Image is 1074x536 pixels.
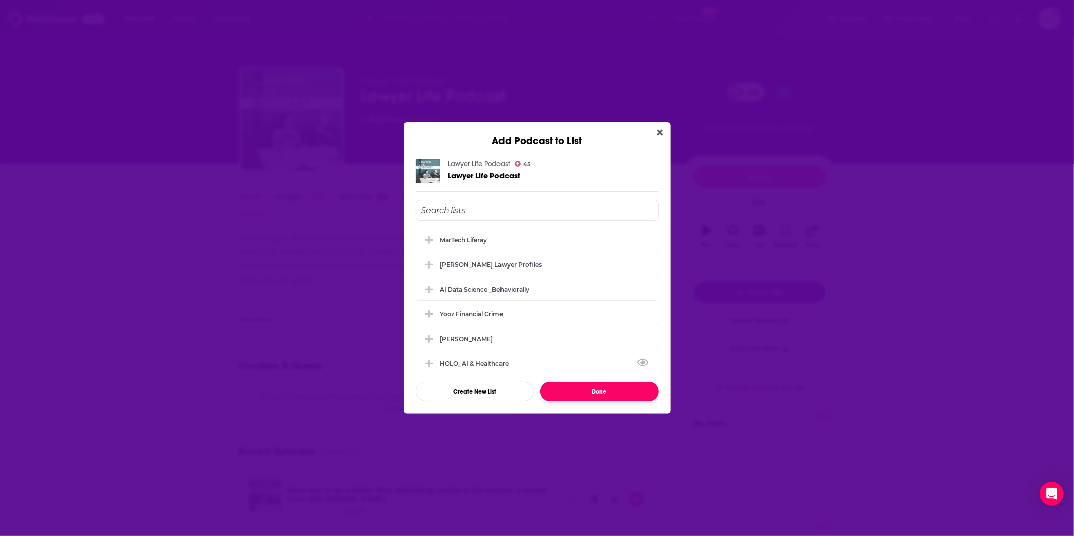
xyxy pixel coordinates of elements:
[416,352,659,374] div: HOLO_AI & Healthcare
[416,200,659,401] div: Add Podcast To List
[416,253,659,276] div: David Craig Lawyer Profiles
[416,159,440,183] img: Lawyer Life Podcast
[1040,482,1064,506] div: Open Intercom Messenger
[440,310,504,318] div: Yooz Financial Crime
[448,160,511,168] a: Lawyer Life Podcast
[416,200,659,221] input: Search lists
[440,360,515,367] div: HOLO_AI & Healthcare
[523,162,531,167] span: 45
[416,303,659,325] div: Yooz Financial Crime
[440,261,542,269] div: [PERSON_NAME] Lawyer Profiles
[448,171,521,180] a: Lawyer Life Podcast
[404,122,671,147] div: Add Podcast to List
[440,286,530,293] div: AI data Science _Behaviorally
[540,382,659,401] button: Done
[416,278,659,300] div: AI data Science _Behaviorally
[416,327,659,350] div: Matt Marcotte_Branding
[416,382,534,401] button: Create New List
[515,161,531,167] a: 45
[440,236,487,244] div: MarTech Liferay
[416,229,659,251] div: MarTech Liferay
[653,126,667,139] button: Close
[509,365,515,366] button: View Link
[440,335,493,343] div: [PERSON_NAME]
